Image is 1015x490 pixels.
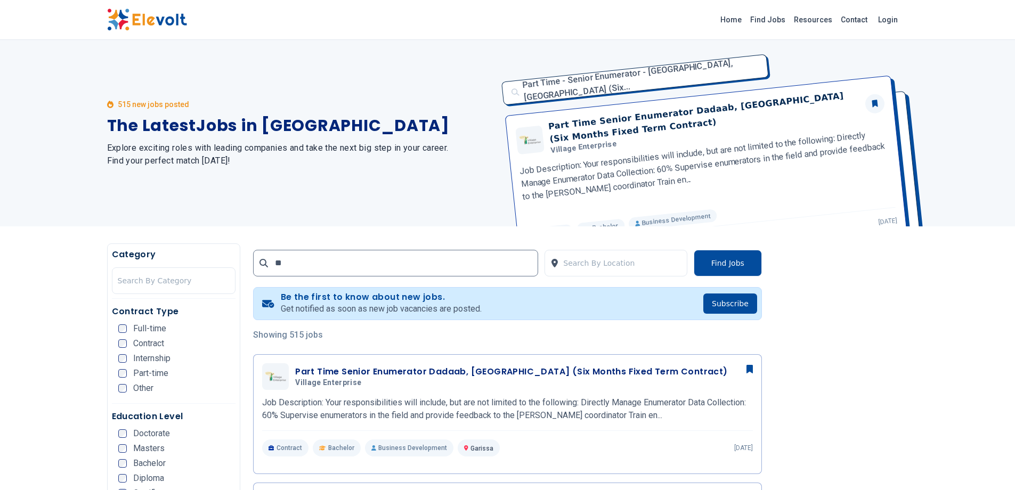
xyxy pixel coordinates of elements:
[872,9,904,30] a: Login
[470,445,493,452] span: Garissa
[790,11,837,28] a: Resources
[118,99,189,110] p: 515 new jobs posted
[118,324,127,333] input: Full-time
[365,439,453,456] p: Business Development
[262,396,753,422] p: Job Description: Your responsibilities will include, but are not limited to the following: Direct...
[118,339,127,348] input: Contract
[262,363,753,456] a: Village EnterprisePart Time Senior Enumerator Dadaab, [GEOGRAPHIC_DATA] (Six Months Fixed Term Co...
[133,354,170,363] span: Internship
[118,459,127,468] input: Bachelor
[133,369,168,378] span: Part-time
[328,444,354,452] span: Bachelor
[118,429,127,438] input: Doctorate
[118,384,127,393] input: Other
[265,371,286,381] img: Village Enterprise
[118,474,127,483] input: Diploma
[703,293,757,314] button: Subscribe
[107,142,495,167] h2: Explore exciting roles with leading companies and take the next big step in your career. Find you...
[262,439,308,456] p: Contract
[694,250,762,276] button: Find Jobs
[295,365,727,378] h3: Part Time Senior Enumerator Dadaab, [GEOGRAPHIC_DATA] (Six Months Fixed Term Contract)
[118,354,127,363] input: Internship
[118,369,127,378] input: Part-time
[112,410,236,423] h5: Education Level
[253,329,762,341] p: Showing 515 jobs
[112,248,236,261] h5: Category
[107,116,495,135] h1: The Latest Jobs in [GEOGRAPHIC_DATA]
[133,429,170,438] span: Doctorate
[734,444,753,452] p: [DATE]
[281,292,482,303] h4: Be the first to know about new jobs.
[107,9,187,31] img: Elevolt
[133,459,166,468] span: Bachelor
[837,11,872,28] a: Contact
[281,303,482,315] p: Get notified as soon as new job vacancies are posted.
[133,444,165,453] span: Masters
[133,384,153,393] span: Other
[118,444,127,453] input: Masters
[112,305,236,318] h5: Contract Type
[746,11,790,28] a: Find Jobs
[295,378,361,388] span: Village Enterprise
[133,474,164,483] span: Diploma
[133,324,166,333] span: Full-time
[133,339,164,348] span: Contract
[716,11,746,28] a: Home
